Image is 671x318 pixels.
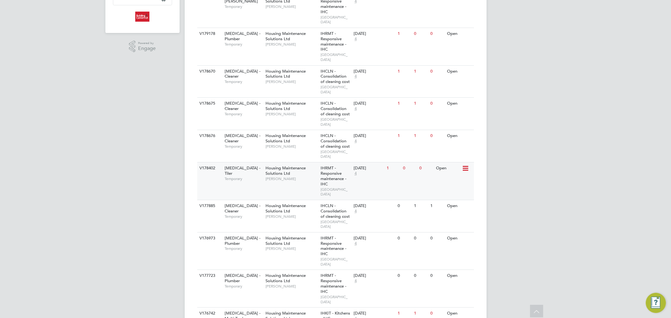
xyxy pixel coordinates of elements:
[138,46,156,51] span: Engage
[198,28,220,40] div: V179178
[354,69,394,74] div: [DATE]
[445,200,473,212] div: Open
[266,133,306,144] span: Housing Maintenance Solutions Ltd
[225,273,260,283] span: [MEDICAL_DATA] - Plumber
[412,233,429,244] div: 0
[266,284,317,289] span: [PERSON_NAME]
[225,69,260,79] span: [MEDICAL_DATA] - Cleaner
[321,133,350,149] span: IHCLN - Consolidation of cleaning cost
[225,144,262,149] span: Temporary
[429,233,445,244] div: 0
[225,235,260,246] span: [MEDICAL_DATA] - Plumber
[266,214,317,219] span: [PERSON_NAME]
[396,66,412,77] div: 1
[321,219,350,229] span: [GEOGRAPHIC_DATA]
[321,69,350,85] span: IHCLN - Consolidation of cleaning cost
[412,270,429,282] div: 0
[396,28,412,40] div: 1
[321,294,350,304] span: [GEOGRAPHIC_DATA]
[225,42,262,47] span: Temporary
[225,214,262,219] span: Temporary
[434,162,462,174] div: Open
[396,270,412,282] div: 0
[385,162,401,174] div: 1
[646,293,666,313] button: Engage Resource Center
[429,98,445,109] div: 0
[129,41,156,52] a: Powered byEngage
[445,28,473,40] div: Open
[321,149,350,159] span: [GEOGRAPHIC_DATA]
[354,236,394,241] div: [DATE]
[266,235,306,246] span: Housing Maintenance Solutions Ltd
[396,200,412,212] div: 0
[354,36,358,42] span: 4
[225,112,262,117] span: Temporary
[198,66,220,77] div: V178670
[321,117,350,127] span: [GEOGRAPHIC_DATA]
[412,28,429,40] div: 0
[266,165,306,176] span: Housing Maintenance Solutions Ltd
[266,79,317,84] span: [PERSON_NAME]
[412,98,429,109] div: 1
[354,133,394,139] div: [DATE]
[113,12,172,22] a: Go to home page
[266,31,306,41] span: Housing Maintenance Solutions Ltd
[321,15,350,25] span: [GEOGRAPHIC_DATA]
[412,130,429,142] div: 1
[354,106,358,112] span: 4
[354,278,358,284] span: 4
[198,270,220,282] div: V177723
[429,28,445,40] div: 0
[412,200,429,212] div: 1
[321,187,350,197] span: [GEOGRAPHIC_DATA]
[266,69,306,79] span: Housing Maintenance Solutions Ltd
[321,31,346,52] span: IHRMT - Responsive maintenance - IHC
[225,79,262,84] span: Temporary
[354,171,358,176] span: 4
[321,165,346,187] span: IHRMT - Responsive maintenance - IHC
[225,203,260,214] span: [MEDICAL_DATA] - Cleaner
[429,200,445,212] div: 1
[266,203,306,214] span: Housing Maintenance Solutions Ltd
[321,235,346,257] span: IHRMT - Responsive maintenance - IHC
[354,273,394,278] div: [DATE]
[445,66,473,77] div: Open
[396,130,412,142] div: 1
[135,12,149,22] img: buildingcareersuk-logo-retina.png
[266,101,306,111] span: Housing Maintenance Solutions Ltd
[225,4,262,9] span: Temporary
[138,41,156,46] span: Powered by
[198,162,220,174] div: V178402
[266,144,317,149] span: [PERSON_NAME]
[354,31,394,36] div: [DATE]
[321,203,350,219] span: IHCLN - Consolidation of cleaning cost
[354,74,358,79] span: 4
[354,311,394,316] div: [DATE]
[225,165,260,176] span: [MEDICAL_DATA] - Tiler
[396,233,412,244] div: 0
[396,98,412,109] div: 1
[354,101,394,106] div: [DATE]
[225,31,260,41] span: [MEDICAL_DATA] - Plumber
[225,133,260,144] span: [MEDICAL_DATA] - Cleaner
[266,246,317,251] span: [PERSON_NAME]
[266,4,317,9] span: [PERSON_NAME]
[225,246,262,251] span: Temporary
[266,112,317,117] span: [PERSON_NAME]
[198,200,220,212] div: V177885
[401,162,418,174] div: 0
[198,130,220,142] div: V178676
[198,233,220,244] div: V176973
[321,85,350,94] span: [GEOGRAPHIC_DATA]
[225,101,260,111] span: [MEDICAL_DATA] - Cleaner
[429,130,445,142] div: 0
[198,98,220,109] div: V178675
[321,273,346,294] span: IHRMT - Responsive maintenance - IHC
[429,270,445,282] div: 0
[266,176,317,181] span: [PERSON_NAME]
[354,241,358,246] span: 4
[225,284,262,289] span: Temporary
[354,166,383,171] div: [DATE]
[412,66,429,77] div: 1
[321,101,350,117] span: IHCLN - Consolidation of cleaning cost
